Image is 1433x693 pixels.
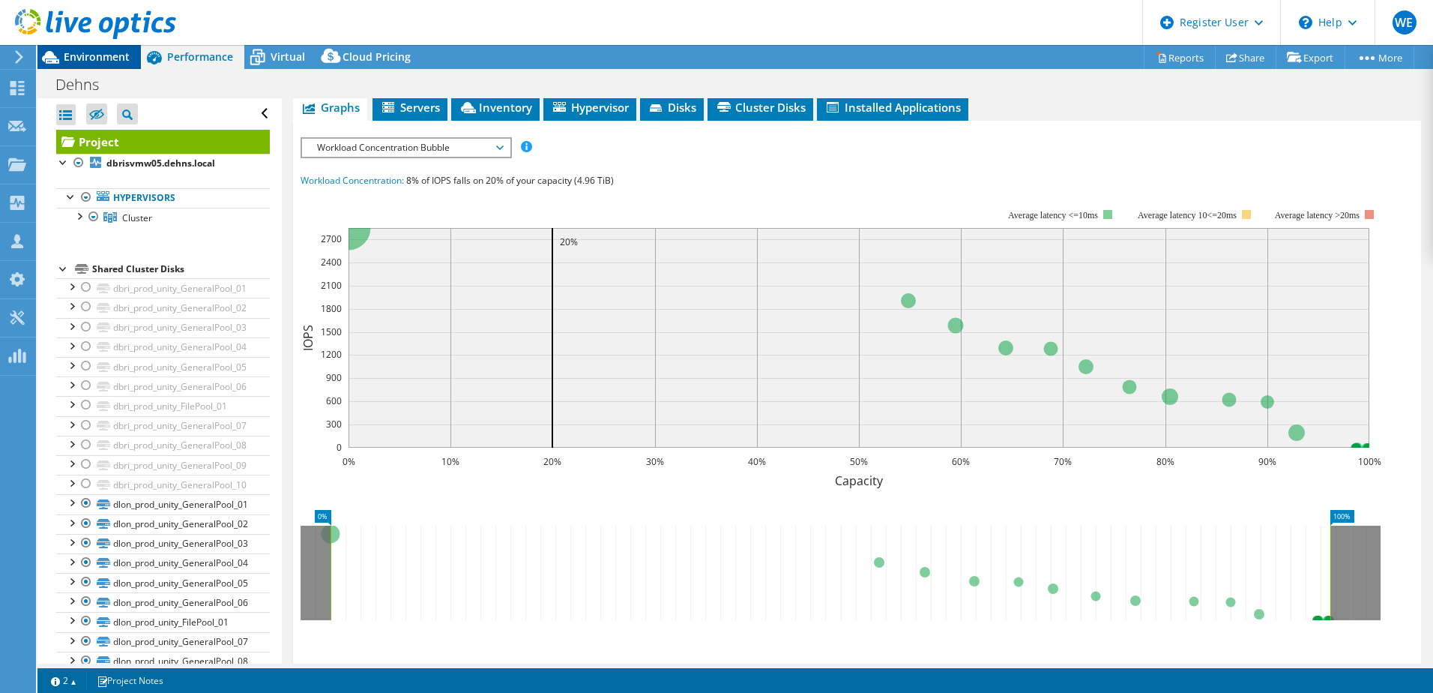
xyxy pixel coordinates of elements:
[1258,455,1276,468] text: 90%
[56,298,270,317] a: dbri_prod_unity_GeneralPool_02
[86,671,174,690] a: Project Notes
[56,592,270,612] a: dlon_prod_unity_GeneralPool_06
[543,455,561,468] text: 20%
[56,475,270,494] a: dbri_prod_unity_GeneralPool_10
[106,157,215,169] b: dbrisvmw05.dehns.local
[56,494,270,514] a: dlon_prod_unity_GeneralPool_01
[1357,455,1381,468] text: 100%
[56,154,270,173] a: dbrisvmw05.dehns.local
[551,100,629,115] span: Hypervisor
[850,455,868,468] text: 50%
[1054,455,1072,468] text: 70%
[92,260,270,278] div: Shared Cluster Disks
[321,325,342,338] text: 1500
[1299,16,1312,29] svg: \n
[952,455,970,468] text: 60%
[1008,210,1098,220] tspan: Average latency <=10ms
[56,652,270,671] a: dlon_prod_unity_GeneralPool_08
[715,100,806,115] span: Cluster Disks
[301,100,360,115] span: Graphs
[326,418,342,430] text: 300
[326,394,342,407] text: 600
[56,396,270,415] a: dbri_prod_unity_FilePool_01
[1138,210,1237,220] tspan: Average latency 10<=20ms
[56,416,270,436] a: dbri_prod_unity_GeneralPool_07
[49,76,122,93] h1: Dehns
[1393,10,1417,34] span: WE
[1156,455,1174,468] text: 80%
[441,455,459,468] text: 10%
[321,279,342,292] text: 2100
[56,376,270,396] a: dbri_prod_unity_GeneralPool_06
[1345,46,1414,69] a: More
[321,302,342,315] text: 1800
[301,174,404,187] span: Workload Concentration:
[167,49,233,64] span: Performance
[56,337,270,357] a: dbri_prod_unity_GeneralPool_04
[40,671,87,690] a: 2
[56,612,270,631] a: dlon_prod_unity_FilePool_01
[337,441,342,454] text: 0
[406,174,614,187] span: 8% of IOPS falls on 20% of your capacity (4.96 TiB)
[56,534,270,553] a: dlon_prod_unity_GeneralPool_03
[56,188,270,208] a: Hypervisors
[560,235,578,248] text: 20%
[459,100,532,115] span: Inventory
[300,325,316,351] text: IOPS
[56,436,270,455] a: dbri_prod_unity_GeneralPool_08
[1144,46,1216,69] a: Reports
[648,100,696,115] span: Disks
[646,455,664,468] text: 30%
[310,139,502,157] span: Workload Concentration Bubble
[56,573,270,592] a: dlon_prod_unity_GeneralPool_05
[56,514,270,534] a: dlon_prod_unity_GeneralPool_02
[1276,46,1345,69] a: Export
[1215,46,1276,69] a: Share
[56,632,270,652] a: dlon_prod_unity_GeneralPool_07
[56,357,270,376] a: dbri_prod_unity_GeneralPool_05
[56,455,270,475] a: dbri_prod_unity_GeneralPool_09
[748,455,766,468] text: 40%
[835,472,884,489] text: Capacity
[56,130,270,154] a: Project
[56,318,270,337] a: dbri_prod_unity_GeneralPool_03
[122,211,152,224] span: Cluster
[824,100,961,115] span: Installed Applications
[326,371,342,384] text: 900
[343,49,411,64] span: Cloud Pricing
[56,278,270,298] a: dbri_prod_unity_GeneralPool_01
[271,49,305,64] span: Virtual
[342,455,355,468] text: 0%
[56,553,270,573] a: dlon_prod_unity_GeneralPool_04
[380,100,440,115] span: Servers
[56,208,270,227] a: Cluster
[321,232,342,245] text: 2700
[321,348,342,361] text: 1200
[321,256,342,268] text: 2400
[64,49,130,64] span: Environment
[1275,210,1360,220] text: Average latency >20ms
